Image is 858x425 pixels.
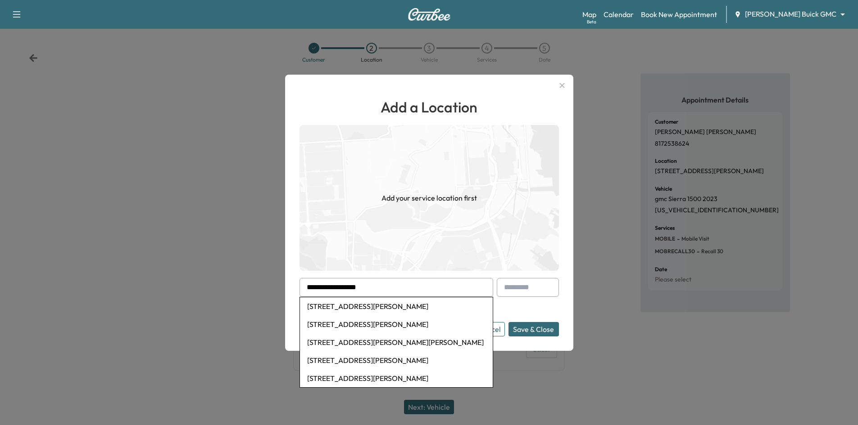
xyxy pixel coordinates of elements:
li: [STREET_ADDRESS][PERSON_NAME][PERSON_NAME] [300,333,493,351]
li: [STREET_ADDRESS][PERSON_NAME] [300,315,493,333]
span: [PERSON_NAME] Buick GMC [745,9,836,19]
img: empty-map-CL6vilOE.png [300,125,559,271]
button: Save & Close [508,322,559,336]
li: [STREET_ADDRESS][PERSON_NAME] [300,297,493,315]
li: [STREET_ADDRESS][PERSON_NAME] [300,351,493,369]
div: Beta [587,18,596,25]
a: Calendar [604,9,634,20]
img: Curbee Logo [408,8,451,21]
li: [STREET_ADDRESS][PERSON_NAME] [300,369,493,387]
a: MapBeta [582,9,596,20]
h1: Add your service location first [381,192,477,203]
h1: Add a Location [300,96,559,118]
a: Book New Appointment [641,9,717,20]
